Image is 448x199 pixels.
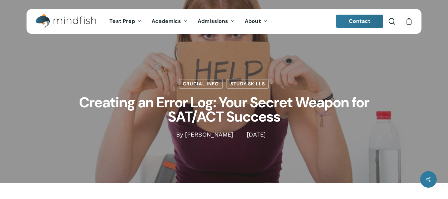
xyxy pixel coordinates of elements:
[349,18,371,25] span: Contact
[109,18,135,25] span: Test Prep
[104,19,147,24] a: Test Prep
[198,18,228,25] span: Admissions
[179,79,223,89] a: Crucial Info
[240,133,272,137] span: [DATE]
[336,15,384,28] a: Contact
[58,89,390,131] h1: Creating an Error Log: Your Secret Weapon for SAT/ACT Success
[245,18,261,25] span: About
[226,79,269,89] a: Study Skills
[405,18,413,25] a: Cart
[104,9,272,34] nav: Main Menu
[240,19,273,24] a: About
[27,9,421,34] header: Main Menu
[147,19,193,24] a: Academics
[193,19,240,24] a: Admissions
[176,133,183,137] span: By
[185,131,233,138] a: [PERSON_NAME]
[152,18,181,25] span: Academics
